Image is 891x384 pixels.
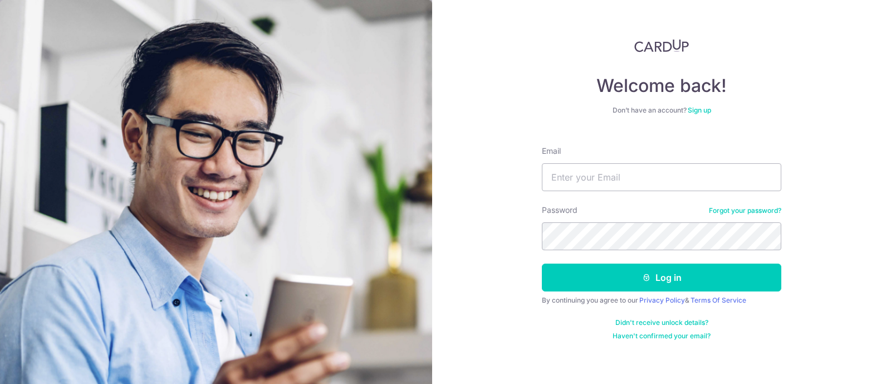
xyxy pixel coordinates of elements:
[613,332,711,341] a: Haven't confirmed your email?
[542,264,781,291] button: Log in
[639,296,685,304] a: Privacy Policy
[542,205,577,216] label: Password
[634,39,689,52] img: CardUp Logo
[688,106,711,114] a: Sign up
[542,106,781,115] div: Don’t have an account?
[542,75,781,97] h4: Welcome back!
[542,145,561,157] label: Email
[615,318,708,327] a: Didn't receive unlock details?
[542,296,781,305] div: By continuing you agree to our &
[542,163,781,191] input: Enter your Email
[691,296,746,304] a: Terms Of Service
[709,206,781,215] a: Forgot your password?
